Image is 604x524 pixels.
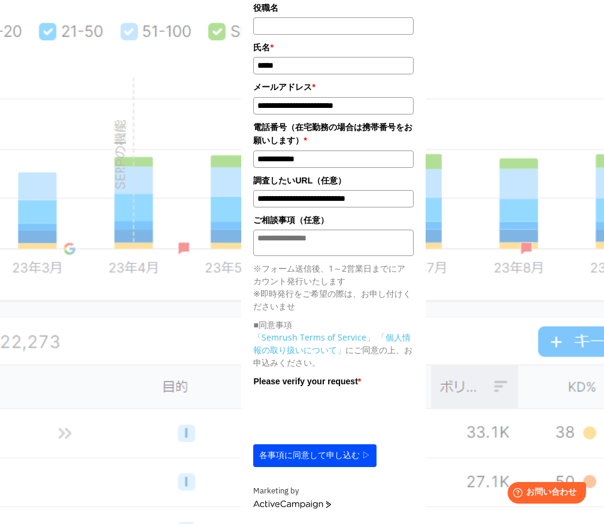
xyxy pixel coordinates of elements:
[253,392,435,438] iframe: reCAPTCHA
[497,477,591,511] iframe: Help widget launcher
[253,485,413,498] div: Marketing by
[253,331,413,369] p: にご同意の上、お申込みください。
[253,444,377,467] button: 各事項に同意して申し込む ▷
[253,80,413,94] label: メールアドレス
[253,332,375,343] a: 「Semrush Terms of Service」
[253,1,413,14] label: 役職名
[253,41,413,54] label: 氏名
[253,121,413,147] label: 電話番号（在宅勤務の場合は携帯番号をお願いします）
[253,213,413,227] label: ご相談事項（任意）
[253,332,411,356] a: 「個人情報の取り扱いについて」
[253,262,413,312] p: ※フォーム送信後、1～2営業日までにアカウント発行いたします ※即時発行をご希望の際は、お申し付けくださいませ
[253,375,413,388] label: Please verify your request
[253,174,413,187] label: 調査したいURL（任意）
[253,318,413,331] p: ■同意事項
